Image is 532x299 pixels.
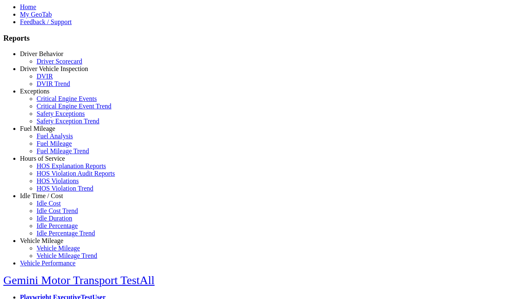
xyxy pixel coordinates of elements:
a: Exceptions [20,88,49,95]
a: Fuel Mileage [20,125,55,132]
a: Hours of Service [20,155,65,162]
a: Fuel Analysis [37,132,73,140]
a: Safety Exception Trend [37,118,99,125]
h3: Reports [3,34,529,43]
a: Idle Time / Cost [20,192,63,199]
a: Idle Percentage [37,222,78,229]
a: Driver Vehicle Inspection [20,65,88,72]
a: Critical Engine Events [37,95,97,102]
a: Home [20,3,36,10]
a: Critical Engine Event Trend [37,103,111,110]
a: Idle Cost Trend [37,207,78,214]
a: Idle Percentage Trend [37,230,95,237]
a: DVIR [37,73,53,80]
a: Vehicle Mileage [37,245,80,252]
a: Vehicle Performance [20,260,76,267]
a: Fuel Mileage Trend [37,147,89,154]
a: HOS Violations [37,177,79,184]
a: HOS Explanation Reports [37,162,106,169]
a: DVIR Trend [37,80,70,87]
a: My GeoTab [20,11,52,18]
a: Idle Cost [37,200,61,207]
a: Feedback / Support [20,18,71,25]
a: Fuel Mileage [37,140,72,147]
a: Vehicle Mileage Trend [37,252,97,259]
a: Safety Exceptions [37,110,85,117]
a: HOS Violation Trend [37,185,94,192]
a: Driver Scorecard [37,58,82,65]
a: Driver Behavior [20,50,63,57]
a: Idle Duration [37,215,72,222]
a: Gemini Motor Transport TestAll [3,274,155,287]
a: HOS Violation Audit Reports [37,170,115,177]
a: Vehicle Mileage [20,237,63,244]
